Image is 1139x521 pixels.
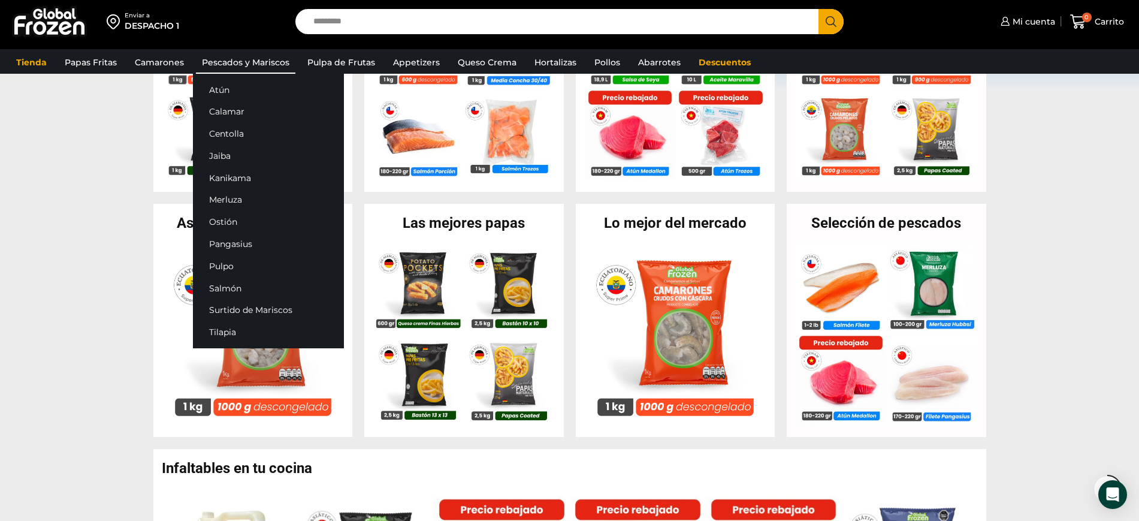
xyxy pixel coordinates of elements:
a: Pulpo [193,255,344,277]
div: Open Intercom Messenger [1098,480,1127,509]
button: Search button [818,9,844,34]
a: Pulpa de Frutas [301,51,381,74]
a: Tienda [10,51,53,74]
img: address-field-icon.svg [107,11,125,32]
a: Salmón [193,277,344,299]
h2: Las mejores papas [364,216,564,230]
a: Surtido de Mariscos [193,299,344,321]
a: Papas Fritas [59,51,123,74]
a: Abarrotes [632,51,687,74]
a: Pescados y Mariscos [196,51,295,74]
a: Queso Crema [452,51,522,74]
a: Descuentos [693,51,757,74]
h2: Asegura tu rendimiento [153,216,353,230]
h2: Selección de pescados [787,216,986,230]
a: Jaiba [193,144,344,167]
a: Atún [193,79,344,101]
a: Tilapia [193,321,344,344]
a: 0 Carrito [1067,8,1127,36]
h2: Infaltables en tu cocina [162,461,986,475]
a: Hortalizas [528,51,582,74]
a: Centolla [193,123,344,145]
span: Mi cuenta [1010,16,1055,28]
h2: Lo mejor del mercado [576,216,775,230]
div: Enviar a [125,11,179,20]
a: Camarones [129,51,190,74]
a: Pollos [588,51,626,74]
a: Kanikama [193,167,344,189]
a: Pangasius [193,233,344,255]
span: 0 [1082,13,1092,22]
a: Appetizers [387,51,446,74]
span: Carrito [1092,16,1124,28]
div: DESPACHO 1 [125,20,179,32]
a: Merluza [193,189,344,211]
a: Mi cuenta [998,10,1055,34]
a: Ostión [193,211,344,233]
a: Calamar [193,101,344,123]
